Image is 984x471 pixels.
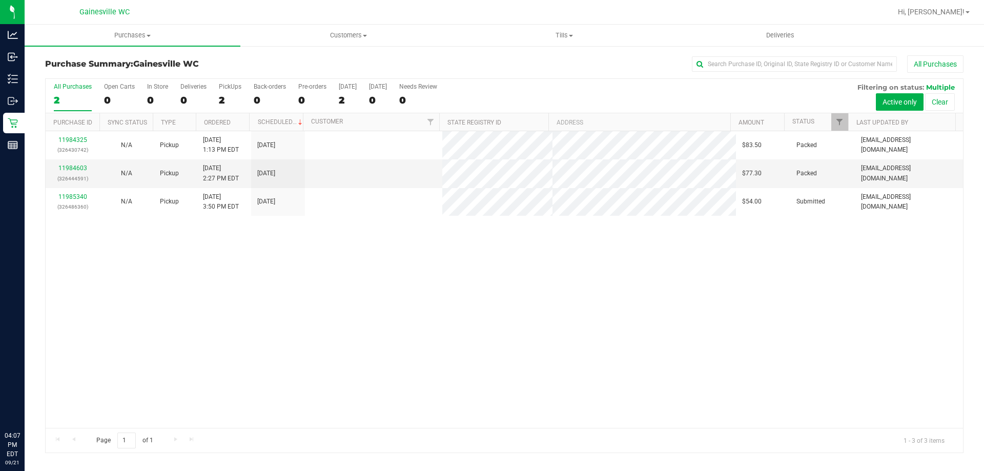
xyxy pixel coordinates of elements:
[30,387,43,400] iframe: Resource center unread badge
[161,119,176,126] a: Type
[5,459,20,466] p: 09/21
[58,193,87,200] a: 11985340
[25,25,240,46] a: Purchases
[257,197,275,207] span: [DATE]
[8,140,18,150] inline-svg: Reports
[117,433,136,448] input: 1
[672,25,888,46] a: Deliveries
[180,83,207,90] div: Deliveries
[58,165,87,172] a: 11984603
[54,83,92,90] div: All Purchases
[8,118,18,128] inline-svg: Retail
[25,31,240,40] span: Purchases
[160,140,179,150] span: Pickup
[104,83,135,90] div: Open Carts
[53,119,92,126] a: Purchase ID
[861,135,957,155] span: [EMAIL_ADDRESS][DOMAIN_NAME]
[926,83,955,91] span: Multiple
[876,93,924,111] button: Active only
[204,119,231,126] a: Ordered
[298,94,326,106] div: 0
[45,59,351,69] h3: Purchase Summary:
[241,31,456,40] span: Customers
[861,192,957,212] span: [EMAIL_ADDRESS][DOMAIN_NAME]
[456,25,672,46] a: Tills
[298,83,326,90] div: Pre-orders
[257,169,275,178] span: [DATE]
[796,197,825,207] span: Submitted
[399,83,437,90] div: Needs Review
[121,197,132,207] button: N/A
[752,31,808,40] span: Deliveries
[548,113,730,131] th: Address
[8,30,18,40] inline-svg: Analytics
[258,118,304,126] a: Scheduled
[104,94,135,106] div: 0
[88,433,161,448] span: Page of 1
[240,25,456,46] a: Customers
[399,94,437,106] div: 0
[339,83,357,90] div: [DATE]
[739,119,764,126] a: Amount
[121,170,132,177] span: Not Applicable
[742,140,762,150] span: $83.50
[257,140,275,150] span: [DATE]
[108,119,147,126] a: Sync Status
[422,113,439,131] a: Filter
[339,94,357,106] div: 2
[8,52,18,62] inline-svg: Inbound
[692,56,897,72] input: Search Purchase ID, Original ID, State Registry ID or Customer Name...
[52,174,93,183] p: (326444591)
[856,119,908,126] a: Last Updated By
[52,145,93,155] p: (326430742)
[792,118,814,125] a: Status
[10,389,41,420] iframe: Resource center
[180,94,207,106] div: 0
[742,169,762,178] span: $77.30
[254,83,286,90] div: Back-orders
[203,135,239,155] span: [DATE] 1:13 PM EDT
[147,94,168,106] div: 0
[147,83,168,90] div: In Store
[121,140,132,150] button: N/A
[121,198,132,205] span: Not Applicable
[447,119,501,126] a: State Registry ID
[857,83,924,91] span: Filtering on status:
[203,192,239,212] span: [DATE] 3:50 PM EDT
[203,163,239,183] span: [DATE] 2:27 PM EDT
[831,113,848,131] a: Filter
[861,163,957,183] span: [EMAIL_ADDRESS][DOMAIN_NAME]
[52,202,93,212] p: (326486360)
[8,96,18,106] inline-svg: Outbound
[895,433,953,448] span: 1 - 3 of 3 items
[133,59,199,69] span: Gainesville WC
[254,94,286,106] div: 0
[925,93,955,111] button: Clear
[457,31,671,40] span: Tills
[898,8,965,16] span: Hi, [PERSON_NAME]!
[160,169,179,178] span: Pickup
[907,55,963,73] button: All Purchases
[742,197,762,207] span: $54.00
[54,94,92,106] div: 2
[121,169,132,178] button: N/A
[219,94,241,106] div: 2
[796,169,817,178] span: Packed
[160,197,179,207] span: Pickup
[8,74,18,84] inline-svg: Inventory
[369,94,387,106] div: 0
[121,141,132,149] span: Not Applicable
[796,140,817,150] span: Packed
[5,431,20,459] p: 04:07 PM EDT
[58,136,87,144] a: 11984325
[219,83,241,90] div: PickUps
[311,118,343,125] a: Customer
[79,8,130,16] span: Gainesville WC
[369,83,387,90] div: [DATE]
